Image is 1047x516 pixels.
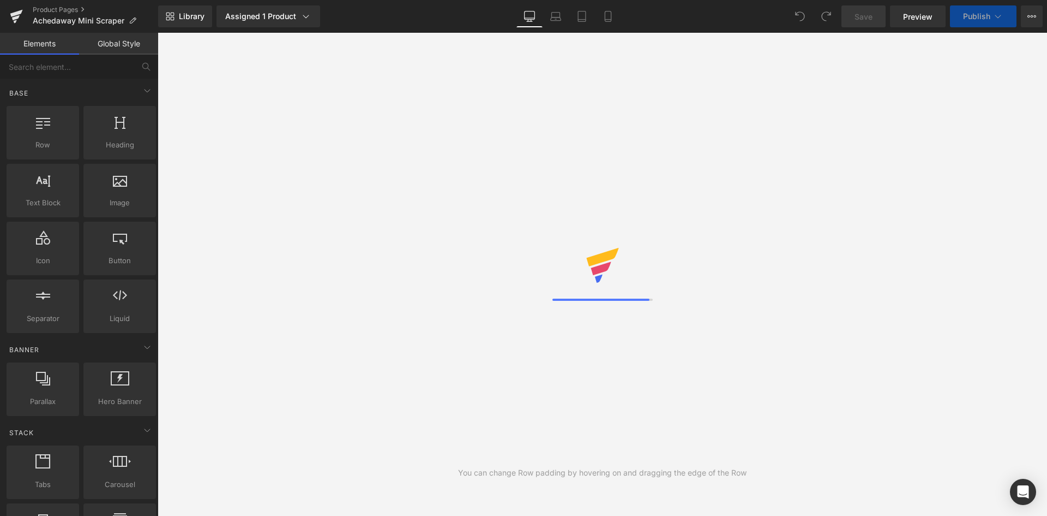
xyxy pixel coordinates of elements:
span: Button [87,255,153,266]
div: Open Intercom Messenger [1010,479,1036,505]
span: Image [87,197,153,209]
span: Carousel [87,479,153,490]
span: Stack [8,428,35,438]
span: Library [179,11,204,21]
span: Base [8,88,29,98]
span: Row [10,139,76,151]
a: Global Style [79,33,158,55]
a: Preview [890,5,946,27]
a: Mobile [595,5,621,27]
button: Undo [789,5,811,27]
a: Desktop [516,5,543,27]
div: Assigned 1 Product [225,11,311,22]
a: Laptop [543,5,569,27]
span: Publish [963,12,990,21]
span: Preview [903,11,932,22]
span: Parallax [10,396,76,407]
span: Tabs [10,479,76,490]
button: Redo [815,5,837,27]
span: Separator [10,313,76,324]
span: Hero Banner [87,396,153,407]
span: Liquid [87,313,153,324]
span: Save [855,11,872,22]
span: Achedaway Mini Scraper [33,16,124,25]
div: You can change Row padding by hovering on and dragging the edge of the Row [458,467,747,479]
button: More [1021,5,1043,27]
span: Icon [10,255,76,266]
a: Tablet [569,5,595,27]
span: Text Block [10,197,76,209]
a: New Library [158,5,212,27]
button: Publish [950,5,1016,27]
span: Banner [8,345,40,355]
a: Product Pages [33,5,158,14]
span: Heading [87,139,153,151]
